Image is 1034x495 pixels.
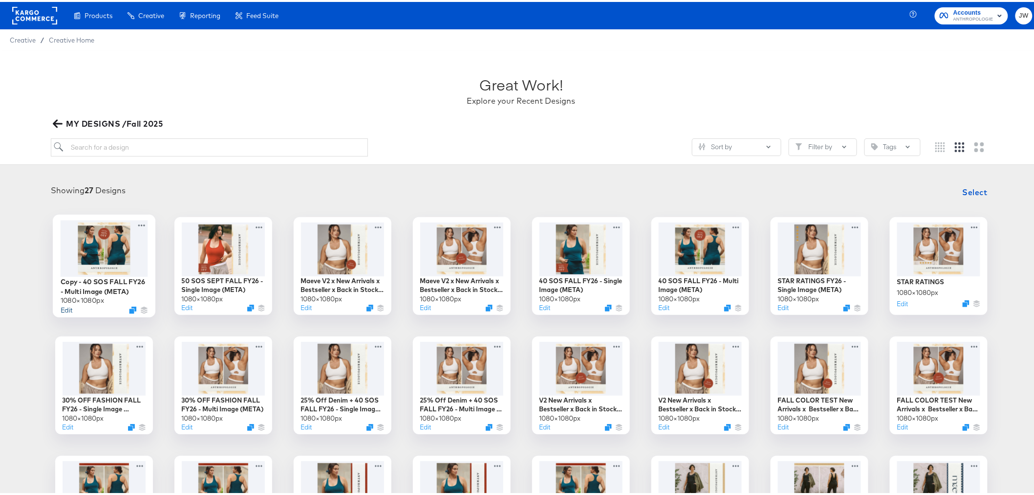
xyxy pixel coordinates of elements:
[36,34,49,42] span: /
[413,335,511,432] div: 25% Off Denim + 40 SOS FALL FY26 - Multi Image (META)1080×1080pxEditDuplicate
[699,141,706,148] svg: Sliders
[420,301,431,311] button: Edit
[138,10,164,18] span: Creative
[63,394,146,412] div: 30% OFF FASHION FALL FY26 - Single Image (META)
[10,34,36,42] span: Creative
[1015,5,1033,22] button: JW
[301,421,312,430] button: Edit
[897,394,980,412] div: FALL COLOR TEST New Arrivals x Bestseller x Back in Stock FALL FY26 - Multi Image (META)
[182,274,265,292] div: 50 SOS SEPT FALL FY26 - Single Image (META)
[301,292,343,302] div: 1080 × 1080 px
[963,422,969,429] svg: Duplicate
[413,215,511,313] div: Maeve V2 x New Arrivals x Bestseller x Back in Stock FALL FY26 - Multi Image (META)1080×1080pxEdi...
[60,303,72,313] button: Edit
[467,93,576,105] div: Explore your Recent Designs
[366,422,373,429] svg: Duplicate
[974,140,984,150] svg: Large grid
[63,421,74,430] button: Edit
[420,292,462,302] div: 1080 × 1080 px
[659,394,742,412] div: V2 New Arrivals x Bestseller x Back in Stock FALL FY26 - Single Image (META)
[935,5,1008,22] button: AccountsANTHROPOLOGIE
[49,34,94,42] a: Creative Home
[796,141,802,148] svg: Filter
[486,422,493,429] svg: Duplicate
[301,412,343,421] div: 1080 × 1080 px
[963,183,988,197] span: Select
[659,412,700,421] div: 1080 × 1080 px
[935,140,945,150] svg: Small grid
[63,412,104,421] div: 1080 × 1080 px
[953,14,993,22] span: ANTHROPOLOGIE
[128,422,135,429] svg: Duplicate
[659,292,700,302] div: 1080 × 1080 px
[789,136,857,154] button: FilterFilter by
[539,421,551,430] button: Edit
[692,136,781,154] button: SlidersSort by
[778,301,789,311] button: Edit
[843,422,850,429] svg: Duplicate
[897,297,908,307] button: Edit
[420,412,462,421] div: 1080 × 1080 px
[174,335,272,432] div: 30% OFF FASHION FALL FY26 - Multi Image (META)1080×1080pxEditDuplicate
[60,294,104,303] div: 1080 × 1080 px
[129,304,136,312] button: Duplicate
[605,303,612,310] svg: Duplicate
[246,10,279,18] span: Feed Suite
[724,303,731,310] svg: Duplicate
[301,274,384,292] div: Maeve V2 x New Arrivals x Bestseller x Back in Stock FALL FY26 - Single Image (META)
[659,301,670,311] button: Edit
[301,394,384,412] div: 25% Off Denim + 40 SOS FALL FY26 - Single Image (META)
[247,303,254,310] svg: Duplicate
[60,275,148,294] div: Copy - 40 SOS FALL FY26 - Multi Image (META)
[182,421,193,430] button: Edit
[174,215,272,313] div: 50 SOS SEPT FALL FY26 - Single Image (META)1080×1080pxEditDuplicate
[182,301,193,311] button: Edit
[539,292,581,302] div: 1080 × 1080 px
[778,274,861,292] div: STAR RATINGS FY26 - Single Image (META)
[182,394,265,412] div: 30% OFF FASHION FALL FY26 - Multi Image (META)
[420,274,503,292] div: Maeve V2 x New Arrivals x Bestseller x Back in Stock FALL FY26 - Multi Image (META)
[366,303,373,310] svg: Duplicate
[539,412,581,421] div: 1080 × 1080 px
[771,335,868,432] div: FALL COLOR TEST New Arrivals x Bestseller x Back in Stock FALL FY26 - Single Image (META)1080×108...
[51,183,126,194] div: Showing Designs
[864,136,921,154] button: TagTags
[85,183,93,193] strong: 27
[651,215,749,313] div: 40 SOS FALL FY26 - Multi Image (META)1080×1080pxEditDuplicate
[778,412,819,421] div: 1080 × 1080 px
[897,286,939,295] div: 1080 × 1080 px
[605,422,612,429] svg: Duplicate
[51,115,167,129] button: MY DESIGNS /Fall 2025
[182,292,223,302] div: 1080 × 1080 px
[51,136,367,155] input: Search for a design
[963,298,969,305] button: Duplicate
[55,335,153,432] div: 30% OFF FASHION FALL FY26 - Single Image (META)1080×1080pxEditDuplicate
[486,303,493,310] svg: Duplicate
[85,10,112,18] span: Products
[897,275,945,285] div: STAR RATINGS
[53,213,155,315] div: Copy - 40 SOS FALL FY26 - Multi Image (META)1080×1080pxEditDuplicate
[247,422,254,429] button: Duplicate
[294,335,391,432] div: 25% Off Denim + 40 SOS FALL FY26 - Single Image (META)1080×1080pxEditDuplicate
[190,10,220,18] span: Reporting
[55,115,163,129] span: MY DESIGNS /Fall 2025
[871,141,878,148] svg: Tag
[843,303,850,310] svg: Duplicate
[897,412,939,421] div: 1080 × 1080 px
[724,422,731,429] svg: Duplicate
[294,215,391,313] div: Maeve V2 x New Arrivals x Bestseller x Back in Stock FALL FY26 - Single Image (META)1080×1080pxEd...
[778,394,861,412] div: FALL COLOR TEST New Arrivals x Bestseller x Back in Stock FALL FY26 - Single Image (META)
[890,335,988,432] div: FALL COLOR TEST New Arrivals x Bestseller x Back in Stock FALL FY26 - Multi Image (META)1080×1080...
